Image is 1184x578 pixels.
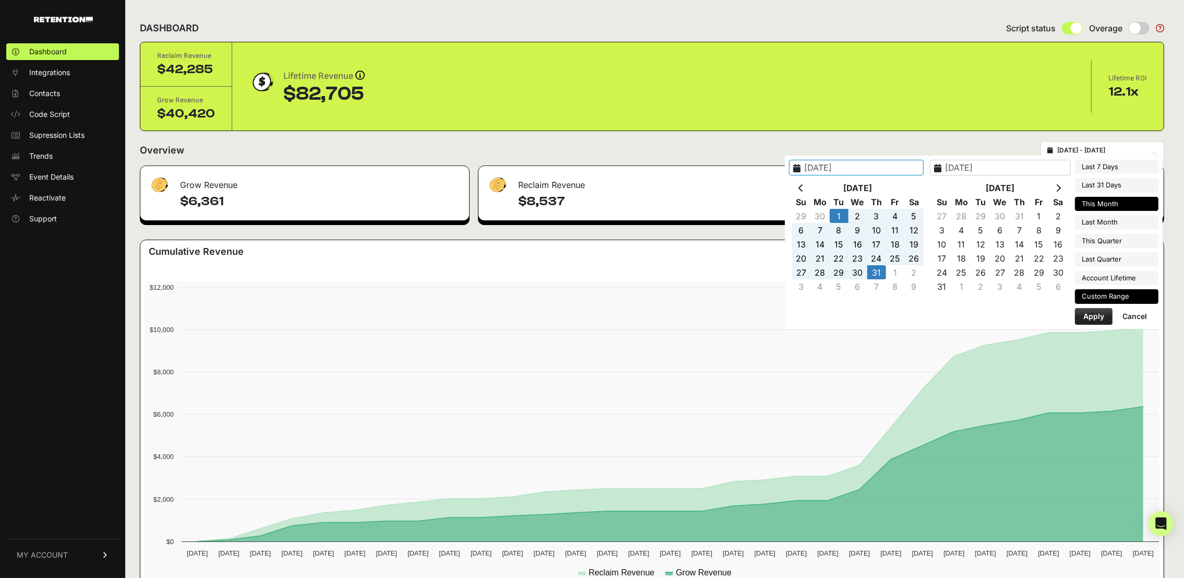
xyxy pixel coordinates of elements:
[34,17,93,22] img: Retention.com
[1075,289,1158,304] li: Custom Range
[971,209,990,223] td: 29
[344,549,365,557] text: [DATE]
[29,172,74,182] span: Event Details
[905,251,924,265] td: 26
[1029,237,1048,251] td: 15
[1029,223,1048,237] td: 8
[6,106,119,123] a: Code Script
[150,326,174,334] text: $10,000
[157,61,215,78] div: $42,285
[140,21,199,36] h2: DASHBOARD
[153,368,174,376] text: $8,000
[180,193,461,210] h4: $6,361
[250,549,271,557] text: [DATE]
[1048,251,1068,265] td: 23
[811,181,905,195] th: [DATE]
[990,209,1010,223] td: 30
[830,223,848,237] td: 8
[952,209,971,223] td: 28
[971,195,990,209] th: Tu
[1029,265,1048,279] td: 29
[1075,271,1158,286] li: Account Lifetime
[313,549,334,557] text: [DATE]
[1010,209,1029,223] td: 31
[952,279,971,293] td: 1
[990,279,1010,293] td: 3
[534,549,555,557] text: [DATE]
[1075,308,1113,325] button: Apply
[886,223,905,237] td: 11
[1048,265,1068,279] td: 30
[187,549,208,557] text: [DATE]
[1149,511,1174,536] div: Open Intercom Messenger
[408,549,428,557] text: [DATE]
[912,549,933,557] text: [DATE]
[830,195,848,209] th: Tu
[811,237,830,251] td: 14
[905,279,924,293] td: 9
[811,265,830,279] td: 28
[867,209,886,223] td: 3
[952,251,971,265] td: 18
[792,251,811,265] td: 20
[157,105,215,122] div: $40,420
[867,251,886,265] td: 24
[218,549,239,557] text: [DATE]
[153,410,174,418] text: $6,000
[830,251,848,265] td: 22
[1089,22,1122,34] span: Overage
[29,46,67,57] span: Dashboard
[830,279,848,293] td: 5
[811,223,830,237] td: 7
[1010,251,1029,265] td: 21
[811,279,830,293] td: 4
[792,279,811,293] td: 3
[792,265,811,279] td: 27
[1029,195,1048,209] th: Fr
[518,193,808,210] h4: $8,537
[1075,234,1158,249] li: This Quarter
[1108,73,1147,84] div: Lifetime ROI
[932,195,952,209] th: Su
[502,549,523,557] text: [DATE]
[597,549,618,557] text: [DATE]
[150,284,174,291] text: $12,000
[830,265,848,279] td: 29
[792,195,811,209] th: Su
[848,209,867,223] td: 2
[1075,178,1158,193] li: Last 31 Days
[281,549,302,557] text: [DATE]
[1010,195,1029,209] th: Th
[1075,160,1158,174] li: Last 7 Days
[971,237,990,251] td: 12
[786,549,807,557] text: [DATE]
[971,223,990,237] td: 5
[1075,197,1158,211] li: This Month
[1075,252,1158,267] li: Last Quarter
[952,195,971,209] th: Mo
[932,279,952,293] td: 31
[971,251,990,265] td: 19
[29,214,57,224] span: Support
[249,69,275,95] img: dollar-coin-05c43ed7efb7bc0c12610022525b4bbbb207c7efeef5aecc26f025e68dcafac9.png
[932,223,952,237] td: 3
[817,549,838,557] text: [DATE]
[29,67,70,78] span: Integrations
[676,568,732,577] text: Grow Revenue
[886,237,905,251] td: 18
[6,127,119,144] a: Supression Lists
[1133,549,1154,557] text: [DATE]
[990,237,1010,251] td: 13
[1010,265,1029,279] td: 28
[6,539,119,571] a: MY ACCOUNT
[952,181,1049,195] th: [DATE]
[886,279,905,293] td: 8
[792,223,811,237] td: 6
[29,109,70,120] span: Code Script
[830,209,848,223] td: 1
[952,265,971,279] td: 25
[905,237,924,251] td: 19
[140,143,184,158] h2: Overview
[811,195,830,209] th: Mo
[17,550,68,560] span: MY ACCOUNT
